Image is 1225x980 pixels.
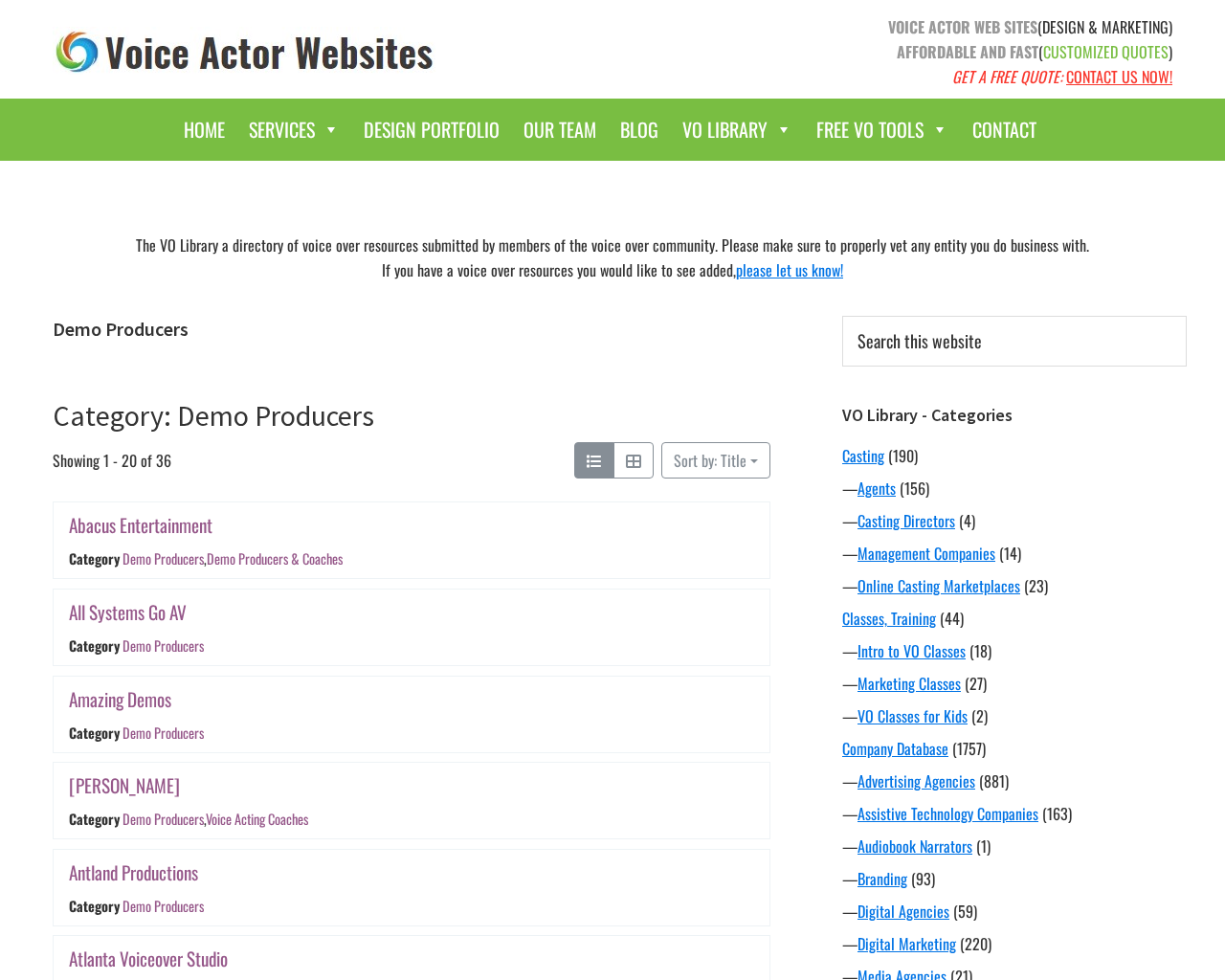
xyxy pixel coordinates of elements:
span: (190) [888,444,918,467]
a: VO Library [673,108,802,151]
a: Atlanta Voiceover Studio [69,945,228,972]
span: Showing 1 - 20 of 36 [53,442,171,479]
div: Category [69,549,120,569]
a: Demo Producers [122,549,204,569]
a: [PERSON_NAME] [69,771,180,799]
span: (14) [999,542,1021,565]
div: Category [69,896,120,916]
a: Online Casting Marketplaces [857,574,1020,597]
div: — [842,900,1187,923]
input: Search this website [842,316,1187,367]
a: Management Companies [857,542,995,565]
span: (156) [900,477,929,500]
a: All Systems Go AV [69,598,187,626]
span: CUSTOMIZED QUOTES [1043,40,1169,63]
h1: Demo Producers [53,318,770,341]
span: (23) [1024,574,1048,597]
div: — [842,574,1187,597]
span: (93) [911,867,935,890]
a: Digital Marketing [857,932,956,955]
a: Category: Demo Producers [53,397,374,434]
a: Voice Acting Coaches [206,809,308,829]
p: (DESIGN & MARKETING) ( ) [627,14,1172,89]
a: Free VO Tools [807,108,958,151]
span: (18) [969,639,991,662]
div: The VO Library a directory of voice over resources submitted by members of the voice over communi... [38,228,1187,287]
em: GET A FREE QUOTE: [952,65,1062,88]
div: Category [69,723,120,743]
span: (4) [959,509,975,532]
span: (44) [940,607,964,630]
a: Home [174,108,234,151]
div: — [842,802,1187,825]
a: Blog [611,108,668,151]
div: — [842,509,1187,532]
a: Branding [857,867,907,890]
span: (2) [971,704,988,727]
a: Assistive Technology Companies [857,802,1038,825]
a: Services [239,108,349,151]
a: Demo Producers & Coaches [207,549,343,569]
span: (220) [960,932,991,955]
a: Demo Producers [122,635,204,656]
a: Classes, Training [842,607,936,630]
strong: VOICE ACTOR WEB SITES [888,15,1037,38]
a: Demo Producers [122,723,204,743]
div: — [842,867,1187,890]
div: — [842,672,1187,695]
a: VO Classes for Kids [857,704,968,727]
h3: VO Library - Categories [842,405,1187,426]
a: Marketing Classes [857,672,961,695]
div: — [842,769,1187,792]
a: Antland Productions [69,858,198,886]
div: — [842,835,1187,857]
a: Demo Producers [122,896,204,916]
button: Sort by: Title [661,442,770,479]
span: (881) [979,769,1009,792]
a: Casting [842,444,884,467]
a: Intro to VO Classes [857,639,966,662]
a: Our Team [514,108,606,151]
div: Category [69,635,120,656]
a: Contact [963,108,1046,151]
div: Category [69,809,120,829]
a: Demo Producers [122,809,204,829]
a: Casting Directors [857,509,955,532]
a: Digital Agencies [857,900,949,923]
a: CONTACT US NOW! [1066,65,1172,88]
strong: AFFORDABLE AND FAST [897,40,1038,63]
span: (27) [965,672,987,695]
span: (1) [976,835,991,857]
div: — [842,704,1187,727]
div: , [122,549,343,569]
a: Company Database [842,737,948,760]
div: — [842,639,1187,662]
a: Audiobook Narrators [857,835,972,857]
a: Abacus Entertainment [69,511,212,539]
a: Design Portfolio [354,108,509,151]
div: — [842,477,1187,500]
a: Amazing Demos [69,685,171,713]
div: — [842,932,1187,955]
span: (163) [1042,802,1072,825]
a: Advertising Agencies [857,769,975,792]
div: , [122,809,308,829]
span: (59) [953,900,977,923]
a: please let us know! [736,258,843,281]
a: Agents [857,477,896,500]
div: — [842,542,1187,565]
span: (1757) [952,737,986,760]
img: voice_actor_websites_logo [53,27,437,78]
